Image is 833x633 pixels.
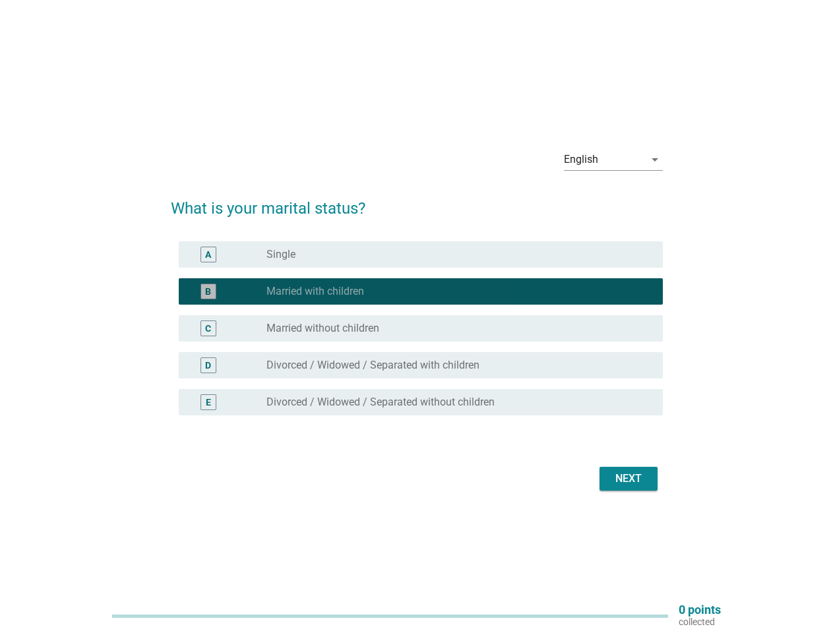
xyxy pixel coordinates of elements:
label: Single [266,248,295,261]
p: 0 points [679,604,721,616]
div: D [205,359,211,373]
div: Next [610,471,647,487]
label: Married without children [266,322,379,335]
label: Divorced / Widowed / Separated with children [266,359,479,372]
button: Next [600,467,658,491]
i: arrow_drop_down [647,152,663,167]
p: collected [679,616,721,628]
div: English [564,154,598,166]
div: B [205,285,211,299]
label: Divorced / Widowed / Separated without children [266,396,495,409]
h2: What is your marital status? [171,183,663,220]
div: C [205,322,211,336]
div: A [205,248,211,262]
div: E [206,396,211,409]
label: Married with children [266,285,364,298]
